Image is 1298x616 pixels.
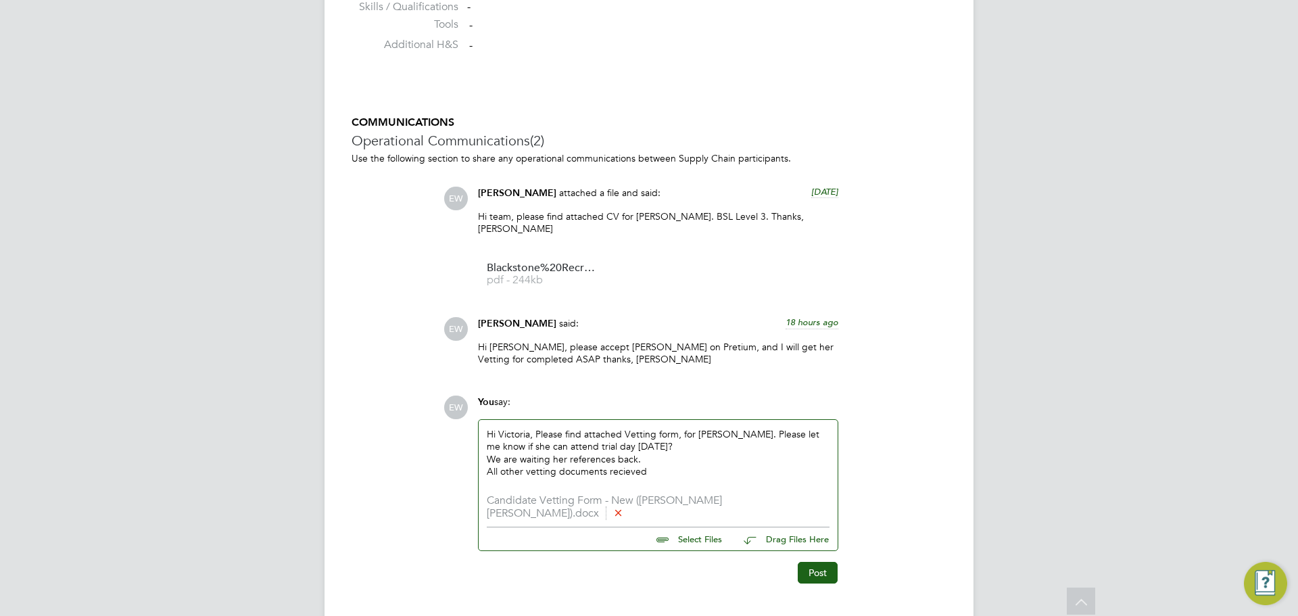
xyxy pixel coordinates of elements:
span: [PERSON_NAME] [478,318,556,329]
p: Use the following section to share any operational communications between Supply Chain participants. [352,152,946,164]
span: said: [559,317,579,329]
button: Engage Resource Center [1244,562,1287,605]
span: EW [444,396,468,419]
label: Tools [352,18,458,32]
span: [DATE] [811,186,838,197]
span: - [469,39,473,52]
span: 18 hours ago [786,316,838,328]
div: We are waiting her references back. [487,453,830,465]
p: Hi [PERSON_NAME], please accept [PERSON_NAME] on Pretium, and I will get her Vetting for complete... [478,341,838,365]
div: Hi Victoria, Please find attached Vetting form, for [PERSON_NAME]. Please let me know if she can ... [487,428,830,486]
h3: Operational Communications [352,132,946,149]
span: EW [444,187,468,210]
h5: COMMUNICATIONS [352,116,946,130]
button: Post [798,562,838,584]
a: Blackstone%20Recruitment%20CV%20-%20MARIA%20FERNANDA%20CAJIAO pdf - 244kb [487,263,595,285]
span: [PERSON_NAME] [478,187,556,199]
span: pdf - 244kb [487,275,595,285]
label: Additional H&S [352,38,458,52]
button: Drag Files Here [733,525,830,554]
span: Blackstone%20Recruitment%20CV%20-%20MARIA%20FERNANDA%20CAJIAO [487,263,595,273]
li: Candidate Vetting Form - New ([PERSON_NAME] [PERSON_NAME]).docx [487,494,830,520]
span: - [469,18,473,32]
div: say: [478,396,838,419]
p: Hi team, please find attached CV for [PERSON_NAME]. BSL Level 3. Thanks, [PERSON_NAME] [478,210,838,235]
div: All other vetting documents recieved [487,465,830,477]
span: attached a file and said: [559,187,660,199]
span: (2) [530,132,544,149]
span: You [478,396,494,408]
span: EW [444,317,468,341]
